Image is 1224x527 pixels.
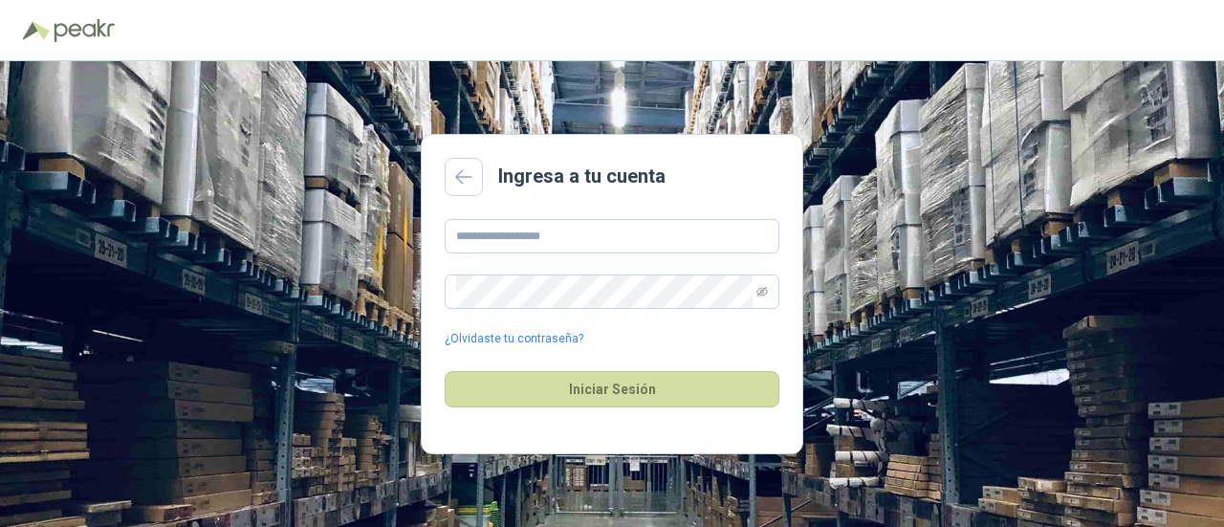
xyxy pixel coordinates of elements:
img: Logo [23,21,50,40]
span: eye-invisible [756,286,768,297]
a: ¿Olvidaste tu contraseña? [445,330,583,348]
img: Peakr [54,19,115,42]
h2: Ingresa a tu cuenta [498,162,666,191]
button: Iniciar Sesión [445,371,779,407]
